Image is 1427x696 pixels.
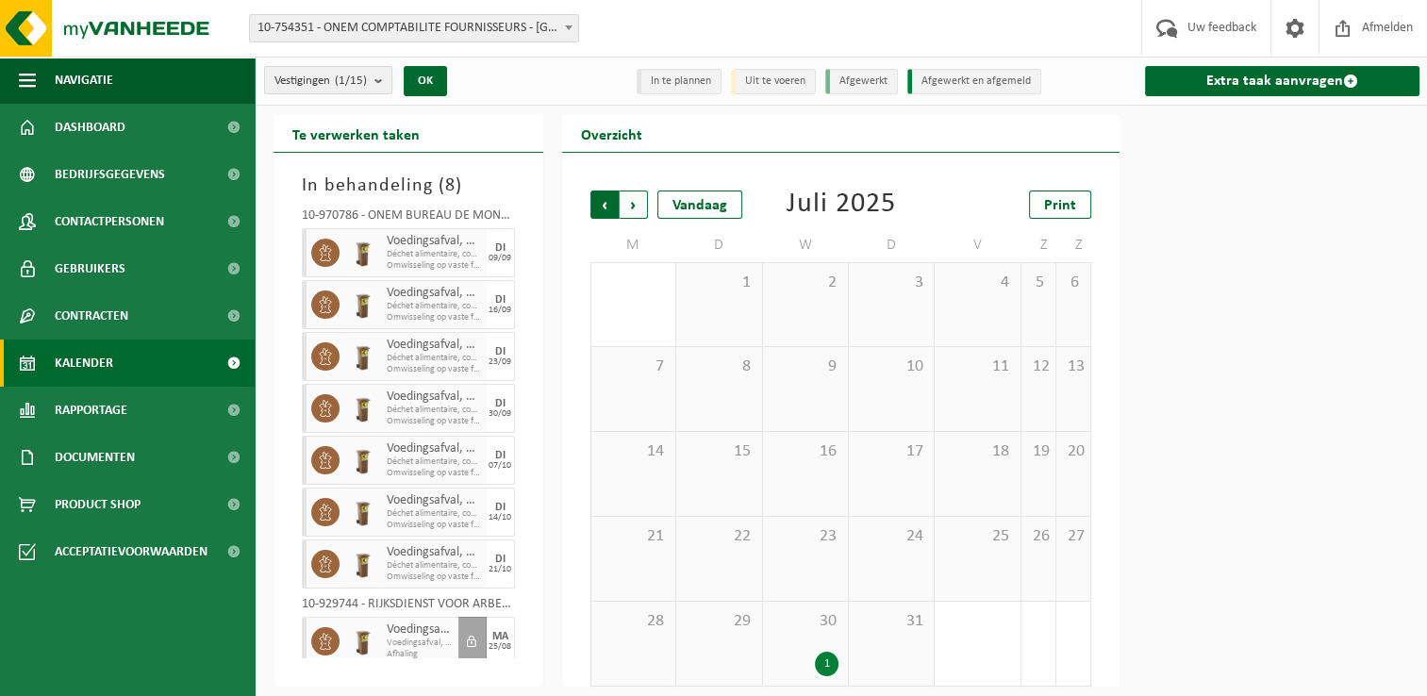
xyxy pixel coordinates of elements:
[404,66,447,96] button: OK
[387,389,482,405] span: Voedingsafval, bevat producten van dierlijke oorsprong, onverpakt, categorie 3
[349,342,377,371] img: WB-0140-HPE-BN-01
[387,260,482,272] span: Omwisseling op vaste frequentie (incl. verwerking)
[1044,198,1076,213] span: Print
[274,115,439,152] h2: Te verwerken taken
[944,611,1010,632] span: 1
[489,461,511,471] div: 07/10
[249,14,579,42] span: 10-754351 - ONEM COMPTABILITE FOURNISSEURS - BRUXELLES
[55,57,113,104] span: Navigatie
[772,441,838,462] span: 16
[787,191,896,219] div: Juli 2025
[387,572,482,583] span: Omwisseling op vaste frequentie (incl. verwerking)
[55,340,113,387] span: Kalender
[335,75,367,87] count: (1/15)
[686,441,752,462] span: 15
[387,312,482,323] span: Omwisseling op vaste frequentie (incl. verwerking)
[387,286,482,301] span: Voedingsafval, bevat producten van dierlijke oorsprong, onverpakt, categorie 3
[387,364,482,375] span: Omwisseling op vaste frequentie (incl. verwerking)
[55,292,128,340] span: Contracten
[772,526,838,547] span: 23
[387,649,454,660] span: Afhaling
[492,631,508,642] div: MA
[274,67,367,95] span: Vestigingen
[686,526,752,547] span: 22
[387,560,482,572] span: Déchet alimentaire, contenant des produits d'origine animale
[55,434,135,481] span: Documenten
[489,357,511,367] div: 23/09
[495,294,506,306] div: DI
[387,353,482,364] span: Déchet alimentaire, contenant des produits d'origine animale
[489,306,511,315] div: 16/09
[489,513,511,522] div: 14/10
[1031,611,1046,632] span: 2
[849,228,935,262] td: D
[489,409,511,419] div: 30/09
[349,290,377,319] img: WB-0140-HPE-BN-01
[349,239,377,267] img: WB-0140-HPE-BN-01
[387,622,454,638] span: Voedingsafval, bevat producten van dierlijke oorsprong, onverpakt, categorie 3
[858,526,924,547] span: 24
[445,176,456,195] span: 8
[302,598,515,617] div: 10-929744 - RIJKSDIENST VOOR ARBEIDSVOORZIENING/[GEOGRAPHIC_DATA] - [GEOGRAPHIC_DATA]
[637,69,722,94] li: In te plannen
[825,69,898,94] li: Afgewerkt
[1066,441,1081,462] span: 20
[387,301,482,312] span: Déchet alimentaire, contenant des produits d'origine animale
[601,441,666,462] span: 14
[349,498,377,526] img: WB-0140-HPE-BN-01
[1029,191,1091,219] a: Print
[349,627,377,655] img: WB-0140-HPE-BN-01
[489,642,511,652] div: 25/08
[944,441,1010,462] span: 18
[349,446,377,474] img: WB-0140-HPE-BN-01
[772,356,838,377] span: 9
[620,191,648,219] span: Volgende
[387,338,482,353] span: Voedingsafval, bevat producten van dierlijke oorsprong, onverpakt, categorie 3
[495,554,506,565] div: DI
[601,526,666,547] span: 21
[676,228,762,262] td: D
[601,273,666,293] span: 30
[489,565,511,574] div: 21/10
[1066,273,1081,293] span: 6
[55,481,141,528] span: Product Shop
[686,356,752,377] span: 8
[495,346,506,357] div: DI
[387,638,454,649] span: Voedingsafval, bevat producten van dierlijke oorsprong, onve
[1066,356,1081,377] span: 13
[944,526,1010,547] span: 25
[1021,228,1056,262] td: Z
[55,104,125,151] span: Dashboard
[763,228,849,262] td: W
[349,550,377,578] img: WB-0140-HPE-BN-01
[935,228,1020,262] td: V
[55,245,125,292] span: Gebruikers
[489,254,511,263] div: 09/09
[562,115,661,152] h2: Overzicht
[944,356,1010,377] span: 11
[387,249,482,260] span: Déchet alimentaire, contenant des produits d'origine animale
[387,416,482,427] span: Omwisseling op vaste frequentie (incl. verwerking)
[387,441,482,456] span: Voedingsafval, bevat producten van dierlijke oorsprong, onverpakt, categorie 3
[858,273,924,293] span: 3
[55,151,165,198] span: Bedrijfsgegevens
[495,450,506,461] div: DI
[495,502,506,513] div: DI
[387,508,482,520] span: Déchet alimentaire, contenant des produits d'origine animale
[387,405,482,416] span: Déchet alimentaire, contenant des produits d'origine animale
[387,520,482,531] span: Omwisseling op vaste frequentie (incl. verwerking)
[686,611,752,632] span: 29
[590,191,619,219] span: Vorige
[495,242,506,254] div: DI
[55,387,127,434] span: Rapportage
[1145,66,1419,96] a: Extra taak aanvragen
[907,69,1041,94] li: Afgewerkt en afgemeld
[772,273,838,293] span: 2
[1031,526,1046,547] span: 26
[302,209,515,228] div: 10-970786 - ONEM BUREAU DE MONS - [GEOGRAPHIC_DATA]
[686,273,752,293] span: 1
[772,611,838,632] span: 30
[858,611,924,632] span: 31
[601,611,666,632] span: 28
[1031,441,1046,462] span: 19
